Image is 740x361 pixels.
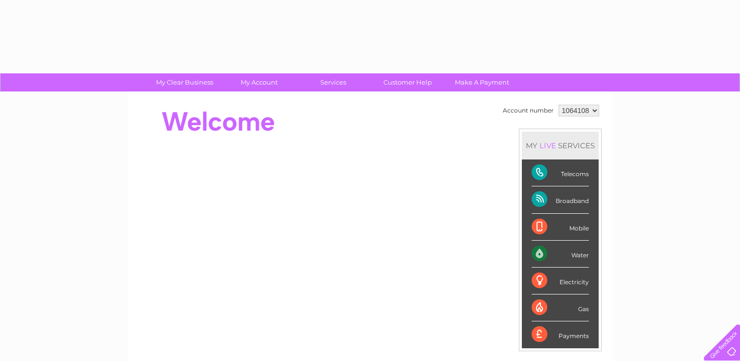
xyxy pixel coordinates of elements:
[532,294,589,321] div: Gas
[144,73,225,91] a: My Clear Business
[219,73,299,91] a: My Account
[522,132,599,159] div: MY SERVICES
[532,159,589,186] div: Telecoms
[532,214,589,241] div: Mobile
[532,268,589,294] div: Electricity
[532,321,589,348] div: Payments
[500,102,556,119] td: Account number
[532,186,589,213] div: Broadband
[538,141,558,150] div: LIVE
[293,73,374,91] a: Services
[532,241,589,268] div: Water
[367,73,448,91] a: Customer Help
[442,73,522,91] a: Make A Payment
